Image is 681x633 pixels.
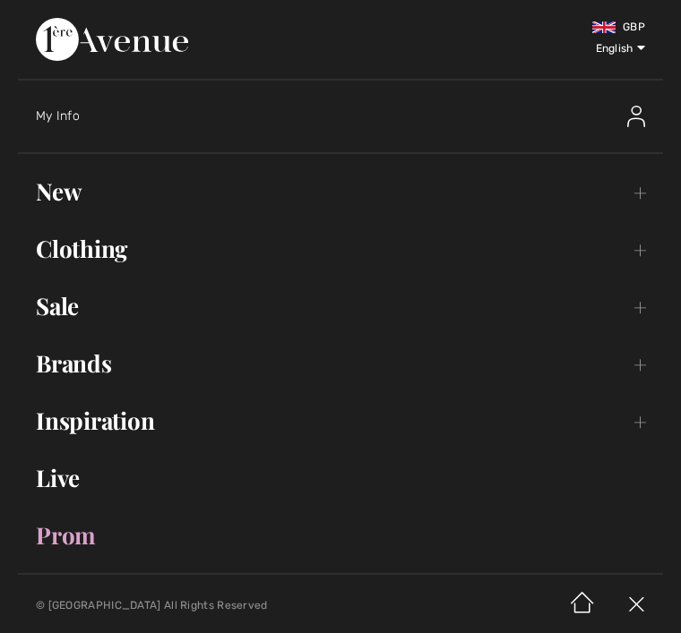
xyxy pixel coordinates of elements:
p: © [GEOGRAPHIC_DATA] All Rights Reserved [36,599,401,612]
img: My Info [627,106,645,127]
a: Prom [18,516,663,555]
a: New [18,172,663,211]
img: X [609,577,663,633]
a: Inspiration [18,401,663,441]
img: Home [556,577,609,633]
a: My InfoMy Info [36,88,663,145]
a: Live [18,458,663,498]
a: Clothing [18,229,663,269]
span: My Info [36,108,80,124]
div: GBP [402,18,645,36]
a: Sale [18,287,663,326]
a: Brands [18,344,663,383]
img: 1ère Avenue [36,18,188,61]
